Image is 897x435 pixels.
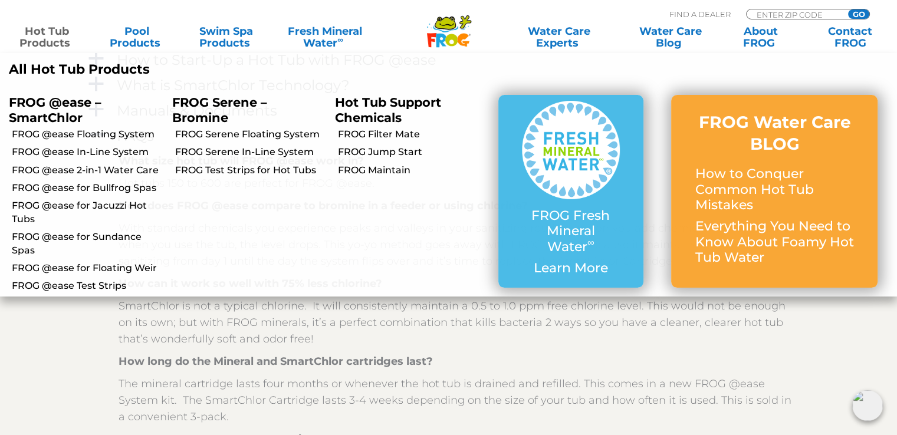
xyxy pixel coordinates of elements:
[175,146,327,159] a: FROG Serene In-Line System
[9,95,155,124] p: FROG @ease – SmartChlor
[695,166,854,213] p: How to Conquer Common Hot Tub Mistakes
[12,25,81,49] a: Hot TubProducts
[852,390,883,421] img: openIcon
[9,62,439,77] a: All Hot Tub Products
[192,25,261,49] a: Swim SpaProducts
[755,9,835,19] input: Zip Code Form
[338,128,489,141] a: FROG Filter Mate
[587,236,594,248] sup: ∞
[337,35,343,44] sup: ∞
[281,25,369,49] a: Fresh MineralWater∞
[338,164,489,177] a: FROG Maintain
[636,25,705,49] a: Water CareBlog
[12,262,163,275] a: FROG @ease for Floating Weir
[172,95,318,124] p: FROG Serene – Bromine
[12,164,163,177] a: FROG @ease 2-in-1 Water Care
[12,128,163,141] a: FROG @ease Floating System
[12,146,163,159] a: FROG @ease In-Line System
[175,164,327,177] a: FROG Test Strips for Hot Tubs
[12,230,163,257] a: FROG @ease for Sundance Spas
[338,146,489,159] a: FROG Jump Start
[119,298,797,347] p: SmartChlor is not a typical chlorine. It will consistently maintain a 0.5 to 1.0 ppm free chlorin...
[695,219,854,265] p: Everything You Need to Know About Foamy Hot Tub Water
[101,25,171,49] a: PoolProducts
[522,208,620,255] p: FROG Fresh Mineral Water
[669,9,731,19] p: Find A Dealer
[502,25,616,49] a: Water CareExperts
[816,25,885,49] a: ContactFROG
[725,25,795,49] a: AboutFROG
[848,9,869,19] input: GO
[695,111,854,154] h3: FROG Water Care BLOG
[175,128,327,141] a: FROG Serene Floating System
[522,101,620,282] a: FROG Fresh Mineral Water∞ Learn More
[12,279,163,292] a: FROG @ease Test Strips
[12,199,163,226] a: FROG @ease for Jacuzzi Hot Tubs
[695,111,854,271] a: FROG Water Care BLOG How to Conquer Common Hot Tub Mistakes Everything You Need to Know About Foa...
[522,261,620,276] p: Learn More
[119,355,433,368] strong: How long do the Mineral and SmartChlor cartridges last?
[12,182,163,195] a: FROG @ease for Bullfrog Spas
[335,95,481,124] p: Hot Tub Support Chemicals
[119,375,797,425] p: The mineral cartridge lasts four months or whenever the hot tub is drained and refilled. This com...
